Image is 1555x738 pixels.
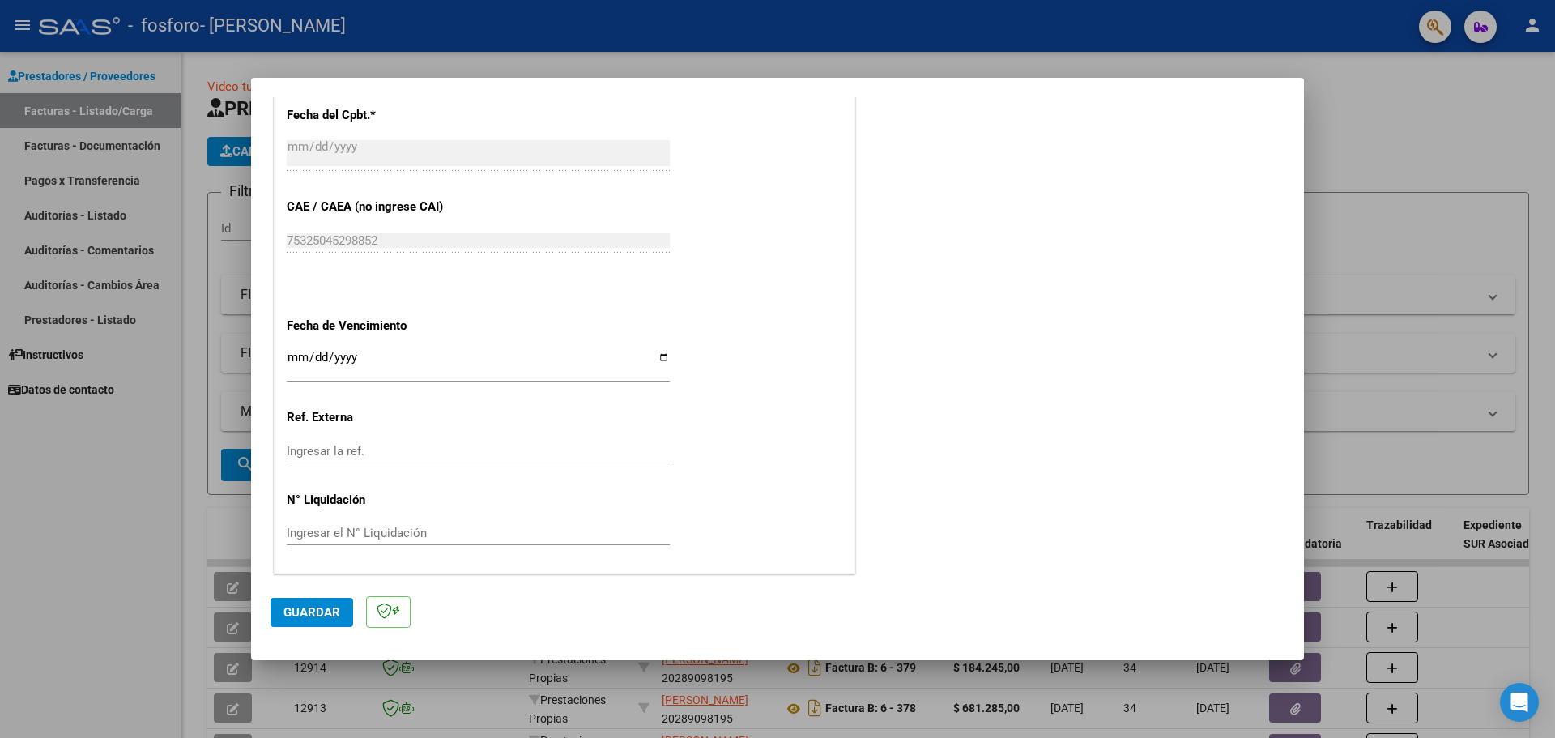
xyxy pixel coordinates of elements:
p: Ref. Externa [287,408,454,427]
span: Guardar [283,605,340,620]
div: Open Intercom Messenger [1500,683,1539,722]
button: Guardar [271,598,353,627]
p: CAE / CAEA (no ingrese CAI) [287,198,454,216]
p: Fecha de Vencimiento [287,317,454,335]
p: N° Liquidación [287,491,454,510]
p: Fecha del Cpbt. [287,106,454,125]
